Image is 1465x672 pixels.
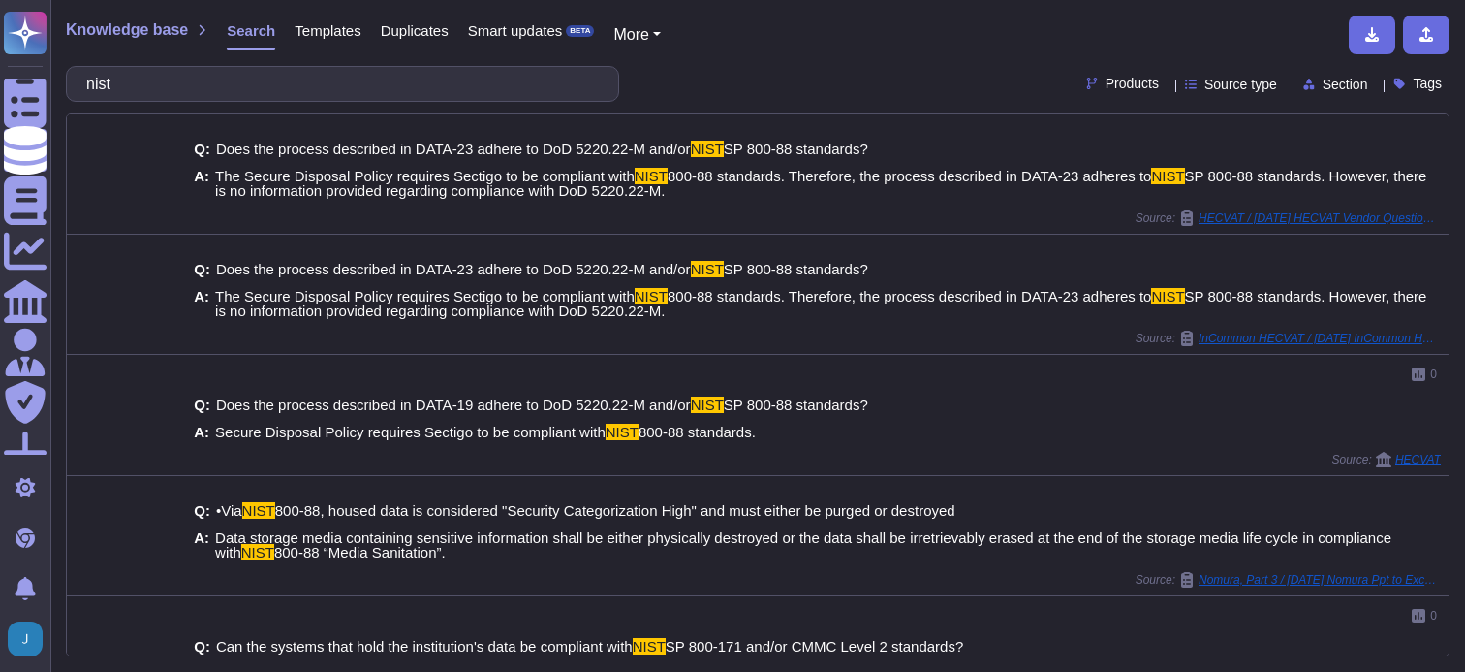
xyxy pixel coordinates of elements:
[215,288,635,304] span: The Secure Disposal Policy requires Sectigo to be compliant with
[1199,333,1441,344] span: InCommon HECVAT / [DATE] InCommon HECVAT Update Copy
[1430,368,1437,380] span: 0
[381,23,449,38] span: Duplicates
[215,424,606,440] span: Secure Disposal Policy requires Sectigo to be compliant with
[227,23,275,38] span: Search
[216,261,691,277] span: Does the process described in DATA-23 adhere to DoD 5220.22-M and/or
[216,638,633,655] span: Can the systems that hold the institution's data be compliant with
[1413,77,1442,90] span: Tags
[194,398,210,412] b: Q:
[77,67,599,101] input: Search a question or template...
[1332,452,1441,467] span: Source:
[1430,610,1437,622] span: 0
[691,141,724,157] mark: NIST
[194,530,209,560] b: A:
[194,142,210,156] b: Q:
[194,262,210,276] b: Q:
[1136,331,1441,346] span: Source:
[215,168,635,184] span: The Secure Disposal Policy requires Sectigo to be compliant with
[613,26,648,43] span: More
[724,397,868,413] span: SP 800-88 standards?
[1151,288,1184,304] mark: NIST
[8,622,43,656] img: user
[216,397,691,413] span: Does the process described in DATA-19 adhere to DoD 5220.22-M and/or
[668,288,1151,304] span: 800-88 standards. Therefore, the process described in DATA-23 adheres to
[194,503,210,518] b: Q:
[1199,212,1441,224] span: HECVAT / [DATE] HECVAT Vendor Questionnaire blank Copy
[666,638,963,655] span: SP 800-171 and/or CMMC Level 2 standards?
[241,544,274,560] mark: NIST
[613,23,661,47] button: More
[194,289,209,318] b: A:
[668,168,1151,184] span: 800-88 standards. Therefore, the process described in DATA-23 adheres to
[194,425,209,439] b: A:
[633,638,666,655] mark: NIST
[66,22,188,38] span: Knowledge base
[1204,78,1277,91] span: Source type
[4,618,56,660] button: user
[215,288,1426,319] span: SP 800-88 standards. However, there is no information provided regarding compliance with DoD 5220...
[275,502,955,519] span: 800-88, housed data is considered "Security Categorization High" and must either be purged or des...
[215,168,1426,199] span: SP 800-88 standards. However, there is no information provided regarding compliance with DoD 5220...
[1199,574,1441,586] span: Nomura, Part 3 / [DATE] Nomura Ppt to Excel Best Practice Controls Copy
[295,23,360,38] span: Templates
[1106,77,1159,90] span: Products
[691,261,724,277] mark: NIST
[635,168,668,184] mark: NIST
[635,288,668,304] mark: NIST
[639,424,756,440] span: 800-88 standards.
[242,502,275,519] mark: NIST
[691,397,724,413] mark: NIST
[215,529,1391,560] span: Data storage media containing sensitive information shall be either physically destroyed or the d...
[1395,454,1441,465] span: HECVAT
[724,141,868,157] span: SP 800-88 standards?
[216,502,242,519] span: •Via
[194,639,210,654] b: Q:
[468,23,563,38] span: Smart updates
[1136,210,1441,226] span: Source:
[566,25,594,37] div: BETA
[1151,168,1184,184] mark: NIST
[606,424,639,440] mark: NIST
[274,544,446,560] span: 800-88 “Media Sanitation”.
[1323,78,1368,91] span: Section
[724,261,868,277] span: SP 800-88 standards?
[1136,572,1441,588] span: Source:
[216,141,691,157] span: Does the process described in DATA-23 adhere to DoD 5220.22-M and/or
[194,169,209,198] b: A:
